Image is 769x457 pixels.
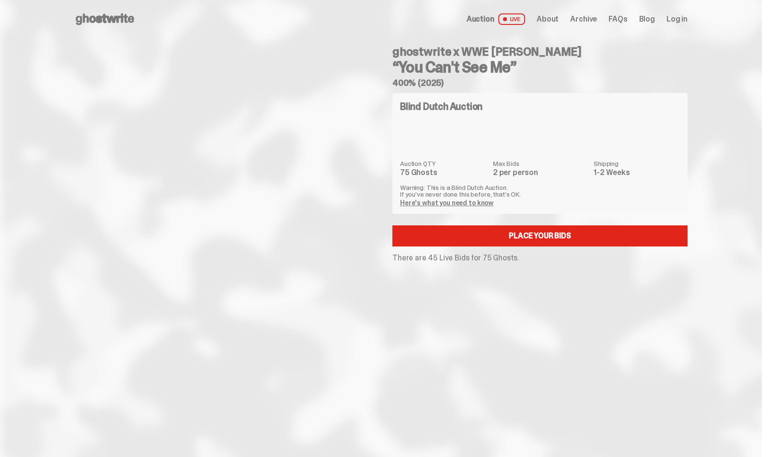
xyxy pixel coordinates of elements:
dt: Auction QTY [400,160,487,167]
a: Auction LIVE [467,13,525,25]
a: Archive [570,15,597,23]
a: Here's what you need to know [400,199,494,207]
span: LIVE [498,13,526,25]
p: There are 45 Live Bids for 75 Ghosts. [392,254,688,262]
a: Log in [666,15,688,23]
dd: 75 Ghosts [400,169,487,176]
a: About [537,15,559,23]
span: Auction [467,15,494,23]
h4: Blind Dutch Auction [400,102,482,111]
a: Place your Bids [392,225,688,246]
a: FAQs [608,15,627,23]
h3: “You Can't See Me” [392,59,688,75]
p: Warning: This is a Blind Dutch Auction. If you’ve never done this before, that’s OK. [400,184,680,198]
dt: Shipping [594,160,680,167]
h4: ghostwrite x WWE [PERSON_NAME] [392,46,688,58]
a: Blog [639,15,655,23]
dt: Max Bids [493,160,588,167]
dd: 1-2 Weeks [594,169,680,176]
dd: 2 per person [493,169,588,176]
h5: 400% (2025) [392,79,688,87]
